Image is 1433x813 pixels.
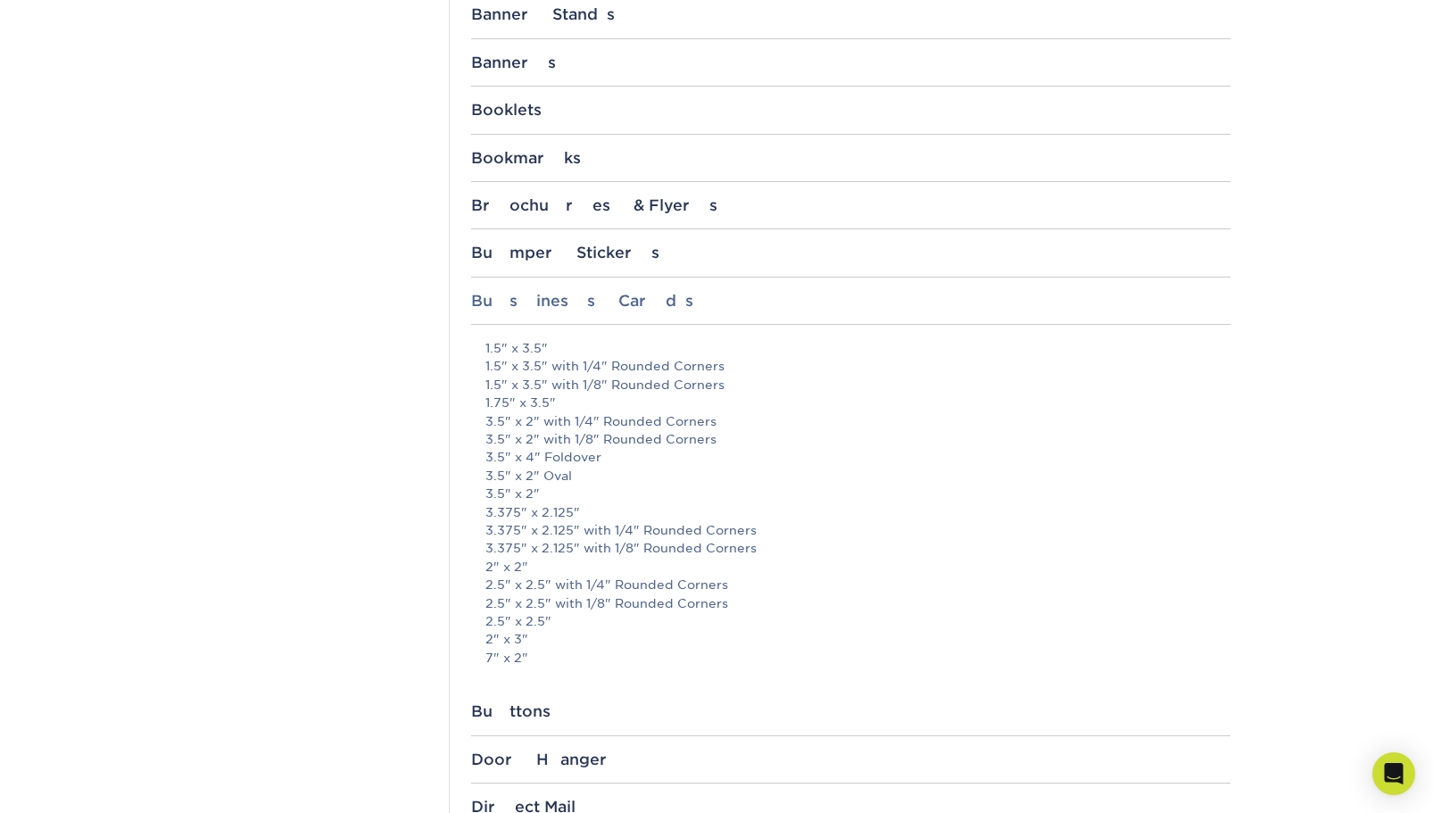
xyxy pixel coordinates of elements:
[485,469,572,483] a: 3.5" x 2" Oval
[485,614,551,628] a: 2.5" x 2.5"
[485,505,580,519] a: 3.375" x 2.125"
[485,377,725,392] a: 1.5" x 3.5" with 1/8" Rounded Corners
[471,149,1230,167] div: Bookmarks
[471,702,1230,720] div: Buttons
[471,101,1230,119] div: Booklets
[485,523,757,537] a: 3.375" x 2.125" with 1/4" Rounded Corners
[485,596,728,610] a: 2.5" x 2.5" with 1/8" Rounded Corners
[1372,752,1415,795] div: Open Intercom Messenger
[485,560,528,574] a: 2" x 2"
[485,395,556,410] a: 1.75" x 3.5"
[485,432,716,446] a: 3.5" x 2" with 1/8" Rounded Corners
[485,450,601,464] a: 3.5" x 4" Foldover
[471,5,1230,23] div: Banner Stands
[485,651,528,665] a: 7" x 2"
[471,54,1230,71] div: Banners
[485,541,757,555] a: 3.375" x 2.125" with 1/8" Rounded Corners
[471,292,1230,310] div: Business Cards
[485,341,548,355] a: 1.5" x 3.5"
[485,486,540,501] a: 3.5" x 2"
[485,577,728,592] a: 2.5" x 2.5" with 1/4" Rounded Corners
[485,632,528,646] a: 2" x 3"
[471,244,1230,261] div: Bumper Stickers
[471,751,1230,768] div: Door Hanger
[485,359,725,373] a: 1.5" x 3.5" with 1/4" Rounded Corners
[485,414,716,428] a: 3.5" x 2" with 1/4" Rounded Corners
[471,196,1230,214] div: Brochures & Flyers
